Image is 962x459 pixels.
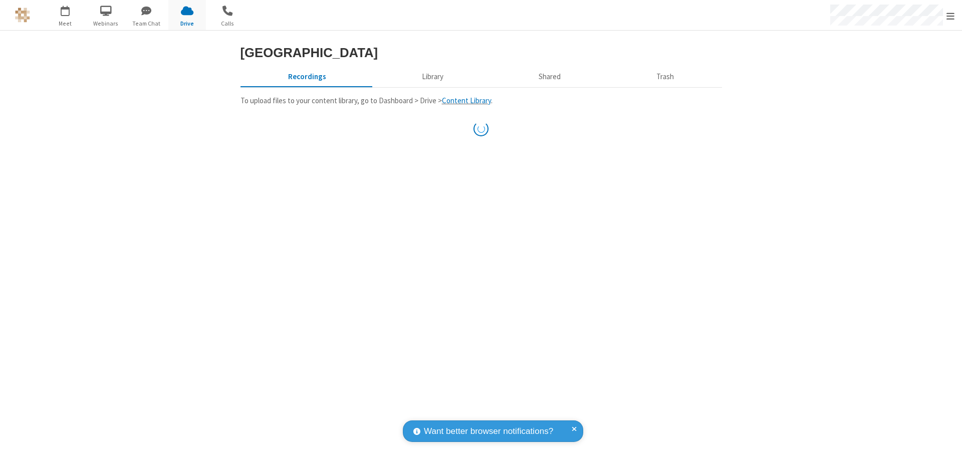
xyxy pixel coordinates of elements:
button: Shared during meetings [491,67,609,86]
a: Content Library [442,96,491,105]
span: Meet [47,19,84,28]
span: Drive [168,19,206,28]
span: Calls [209,19,247,28]
span: Team Chat [128,19,165,28]
button: Trash [609,67,722,86]
img: QA Selenium DO NOT DELETE OR CHANGE [15,8,30,23]
span: Want better browser notifications? [424,425,553,438]
button: Content library [374,67,491,86]
button: Recorded meetings [241,67,374,86]
p: To upload files to your content library, go to Dashboard > Drive > . [241,95,722,107]
span: Webinars [87,19,125,28]
h3: [GEOGRAPHIC_DATA] [241,46,722,60]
